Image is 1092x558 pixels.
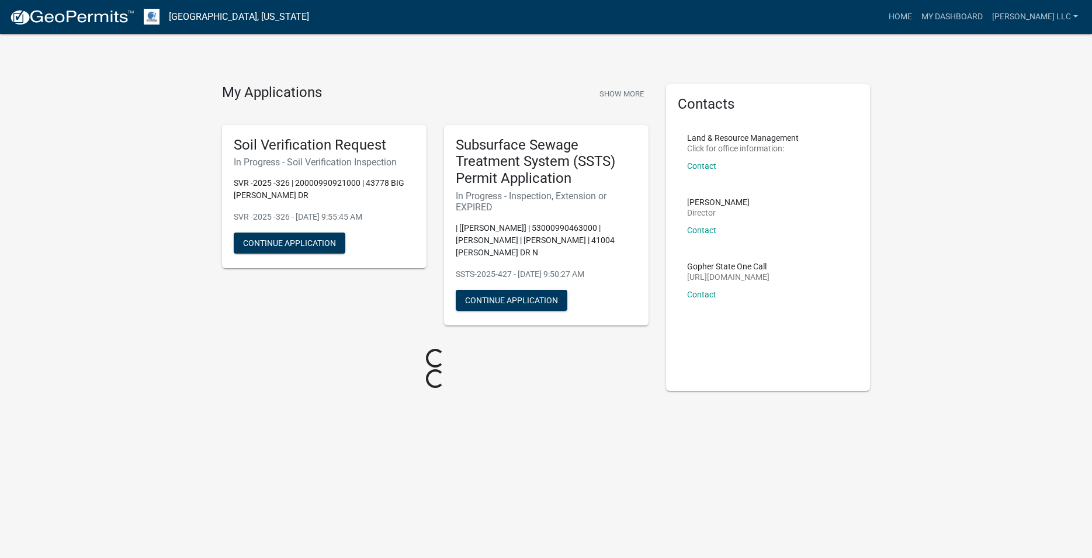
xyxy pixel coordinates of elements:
a: My Dashboard [917,6,987,28]
img: Otter Tail County, Minnesota [144,9,160,25]
p: Gopher State One Call [687,262,769,271]
p: Director [687,209,750,217]
p: [PERSON_NAME] [687,198,750,206]
h6: In Progress - Inspection, Extension or EXPIRED [456,190,637,213]
a: Contact [687,161,716,171]
p: | [[PERSON_NAME]] | 53000990463000 | [PERSON_NAME] | [PERSON_NAME] | 41004 [PERSON_NAME] DR N [456,222,637,259]
p: SVR -2025 -326 | 20000990921000 | 43778 BIG [PERSON_NAME] DR [234,177,415,202]
h4: My Applications [222,84,322,102]
button: Show More [595,84,649,103]
a: Home [884,6,917,28]
p: Click for office information: [687,144,799,153]
a: [GEOGRAPHIC_DATA], [US_STATE] [169,7,309,27]
a: [PERSON_NAME] LLC [987,6,1083,28]
h5: Subsurface Sewage Treatment System (SSTS) Permit Application [456,137,637,187]
p: SSTS-2025-427 - [DATE] 9:50:27 AM [456,268,637,280]
p: SVR -2025 -326 - [DATE] 9:55:45 AM [234,211,415,223]
a: Contact [687,226,716,235]
h5: Soil Verification Request [234,137,415,154]
h5: Contacts [678,96,859,113]
p: Land & Resource Management [687,134,799,142]
button: Continue Application [456,290,567,311]
p: [URL][DOMAIN_NAME] [687,273,769,281]
a: Contact [687,290,716,299]
button: Continue Application [234,233,345,254]
h6: In Progress - Soil Verification Inspection [234,157,415,168]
